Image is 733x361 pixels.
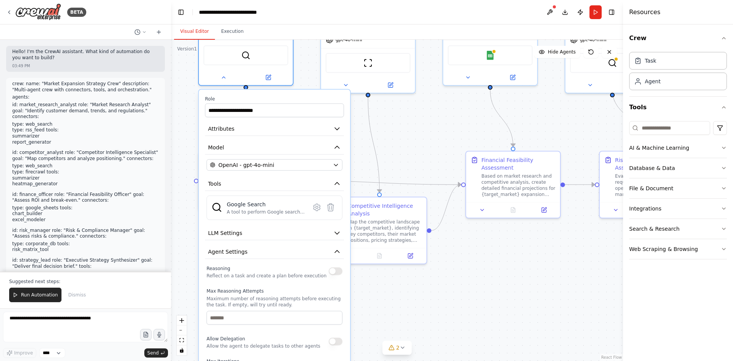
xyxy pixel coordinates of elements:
[629,97,727,118] button: Tools
[310,201,324,214] button: Configure tool
[481,156,555,172] div: Financial Feasibility Assessment
[348,202,422,217] div: Competitive Intelligence Analysis
[629,28,727,49] button: Crew
[397,251,423,261] button: Open in side panel
[629,8,660,17] h4: Resources
[12,133,159,139] li: summarizer
[65,288,90,302] button: Dismiss
[12,163,159,169] li: type: web_search
[177,335,187,345] button: fit view
[332,197,427,264] div: Competitive Intelligence AnalysisMap the competitive landscape in {target_market}, identifying ke...
[629,158,727,178] button: Database & Data
[177,316,187,355] div: React Flow controls
[491,73,534,82] button: Open in side panel
[218,161,274,169] span: OpenAI - gpt-4o-mini
[199,8,277,16] nav: breadcrumb
[534,46,580,58] button: Hide Agents
[12,181,159,187] li: heatmap_generator
[599,151,694,219] div: Risk & Compliance AssessmentEvaluate regulatory compliance requirements, legal risks, operational...
[212,202,222,213] img: SerplyWebSearchTool
[208,180,221,188] span: Tools
[606,7,617,18] button: Hide right sidebar
[3,348,36,358] button: Improve
[629,118,727,265] div: Tools
[12,169,159,175] li: type: firecrawl tools:
[629,178,727,198] button: File & Document
[177,345,187,355] button: toggle interactivity
[147,350,159,356] span: Send
[205,177,344,191] button: Tools
[12,127,159,133] li: type: rss_feed tools:
[12,139,159,146] li: report_generator
[383,341,412,355] button: 2
[205,141,344,155] button: Model
[12,211,159,217] li: chart_builder
[548,49,576,55] span: Hide Agents
[481,173,555,197] div: Based on market research and competitive analysis, create detailed financial projections for {tar...
[629,239,727,259] button: Web Scraping & Browsing
[12,94,159,100] p: agents:
[645,78,660,85] div: Agent
[629,138,727,158] button: AI & Machine Learning
[486,90,517,147] g: Edge from d73141ae-bcf7-4e34-9fb8-5bb80a17bfbd to 12972fcc-1a2c-454c-8c3a-8d0938b6c993
[629,225,680,233] div: Search & Research
[12,228,159,240] p: id: risk_manager role: "Risk & Compliance Manager" goal: "Assess risks & compliance." connectors:
[369,81,412,90] button: Open in side panel
[208,125,234,133] span: Attributes
[629,185,673,192] div: File & Document
[363,58,373,68] img: ScrapeWebsiteTool
[12,247,159,253] li: risk_matrix_tool
[205,122,344,136] button: Attributes
[144,348,168,358] button: Send
[12,121,159,128] li: type: web_search
[153,329,165,340] button: Click to speak your automation idea
[497,206,530,215] button: No output available
[531,206,557,215] button: Open in side panel
[363,251,396,261] button: No output available
[486,51,495,60] img: Google Sheets
[208,144,224,151] span: Model
[153,28,165,37] button: Start a new chat
[12,205,159,211] li: type: google_sheets tools:
[207,266,230,271] span: Reasoning
[12,175,159,181] li: summarizer
[208,248,247,256] span: Agent Settings
[14,350,33,356] span: Improve
[615,173,689,197] div: Evaluate regulatory compliance requirements, legal risks, operational challenges, and market risk...
[12,102,159,120] p: id: market_research_analyst role: "Market Research Analyst" goal: "Identify customer demand, tren...
[131,28,150,37] button: Switch to previous chat
[12,63,30,69] div: 03:49 PM
[177,46,197,52] div: Version 1
[207,296,342,308] p: Maximum number of reasoning attempts before executing the task. If empty, will try until ready.
[298,177,461,188] g: Edge from dccc3291-161c-4f8f-85e6-8a824d35d093 to 12972fcc-1a2c-454c-8c3a-8d0938b6c993
[629,219,727,239] button: Search & Research
[629,49,727,96] div: Crew
[9,278,162,285] p: Suggested next steps:
[207,159,342,171] button: OpenAI - gpt-4o-mini
[580,37,607,43] span: gpt-4o-mini
[9,288,61,302] button: Run Automation
[608,58,617,68] img: BraveSearchTool
[12,192,159,204] p: id: finance_officer role: "Financial Feasibility Officer" goal: "Assess ROI and break-even." conn...
[629,205,661,212] div: Integrations
[227,209,305,215] div: A tool to perform Google search with a search_query.
[205,96,344,102] label: Role
[15,3,61,21] img: Logo
[207,343,320,349] p: Allow the agent to delegate tasks to other agents
[348,219,422,243] div: Map the competitive landscape in {target_market}, identifying key competitors, their market posit...
[67,8,86,17] div: BETA
[396,344,400,351] span: 2
[205,245,344,259] button: Agent Settings
[177,325,187,335] button: zoom out
[174,24,215,40] button: Visual Editor
[364,97,383,193] g: Edge from 1c8227fb-9e4c-4878-a3d0-44148b730a82 to 74ec20ff-c9ed-4bbb-ac4d-0e0e995f4e07
[208,229,242,237] span: LLM Settings
[645,57,656,65] div: Task
[613,81,656,90] button: Open in side panel
[629,199,727,219] button: Integrations
[205,226,344,240] button: LLM Settings
[601,355,622,359] a: React Flow attribution
[207,288,342,294] label: Max Reasoning Attempts
[227,201,305,208] div: Google Search
[12,257,159,269] p: id: strategy_lead role: "Executive Strategy Synthesizer" goal: "Deliver final decision brief." to...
